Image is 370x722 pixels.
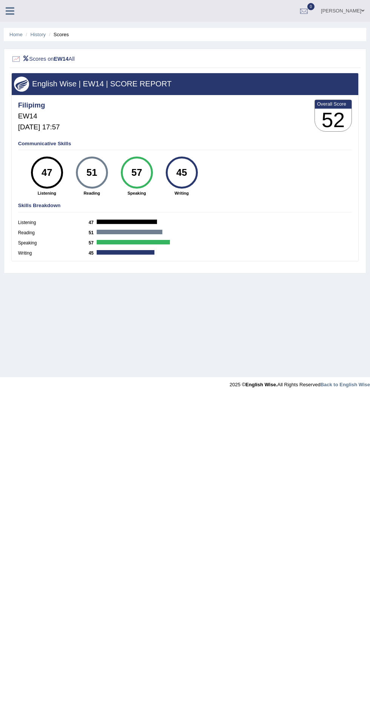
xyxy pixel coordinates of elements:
[170,159,193,186] div: 45
[18,250,89,257] label: Writing
[18,220,89,226] label: Listening
[317,101,350,107] b: Overall Score
[89,240,97,246] b: 57
[162,190,201,196] strong: Writing
[14,77,29,92] img: wings.png
[11,54,227,64] h2: Scores on All
[47,31,69,38] li: Scores
[18,101,60,109] h4: Filipimg
[89,230,97,235] b: 51
[230,377,370,388] div: 2025 © All Rights Reserved
[54,55,68,61] b: EW14
[245,382,277,387] strong: English Wise.
[18,240,89,247] label: Speaking
[14,80,356,88] h3: English Wise | EW14 | SCORE REPORT
[35,159,59,186] div: 47
[89,220,97,225] b: 47
[9,32,23,37] a: Home
[321,382,370,387] a: Back to English Wise
[18,230,89,237] label: Reading
[18,203,352,209] h4: Skills Breakdown
[89,250,97,256] b: 45
[31,32,46,37] a: History
[315,109,352,132] h3: 52
[80,159,103,186] div: 51
[28,190,66,196] strong: Listening
[307,3,315,10] span: 0
[18,123,60,131] h5: [DATE] 17:57
[18,112,60,120] h5: EW14
[125,159,148,186] div: 57
[18,141,352,147] h4: Communicative Skills
[72,190,111,196] strong: Reading
[117,190,156,196] strong: Speaking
